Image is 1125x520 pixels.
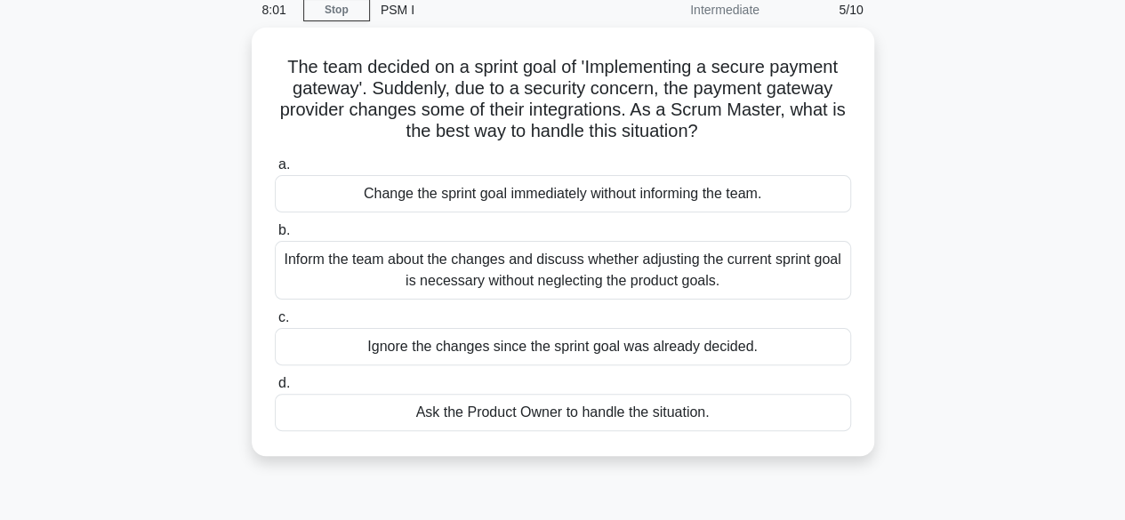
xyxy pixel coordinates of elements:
[278,222,290,237] span: b.
[275,241,851,300] div: Inform the team about the changes and discuss whether adjusting the current sprint goal is necess...
[278,309,289,324] span: c.
[273,56,853,143] h5: The team decided on a sprint goal of 'Implementing a secure payment gateway'. Suddenly, due to a ...
[278,375,290,390] span: d.
[275,175,851,212] div: Change the sprint goal immediately without informing the team.
[275,394,851,431] div: Ask the Product Owner to handle the situation.
[278,156,290,172] span: a.
[275,328,851,365] div: Ignore the changes since the sprint goal was already decided.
